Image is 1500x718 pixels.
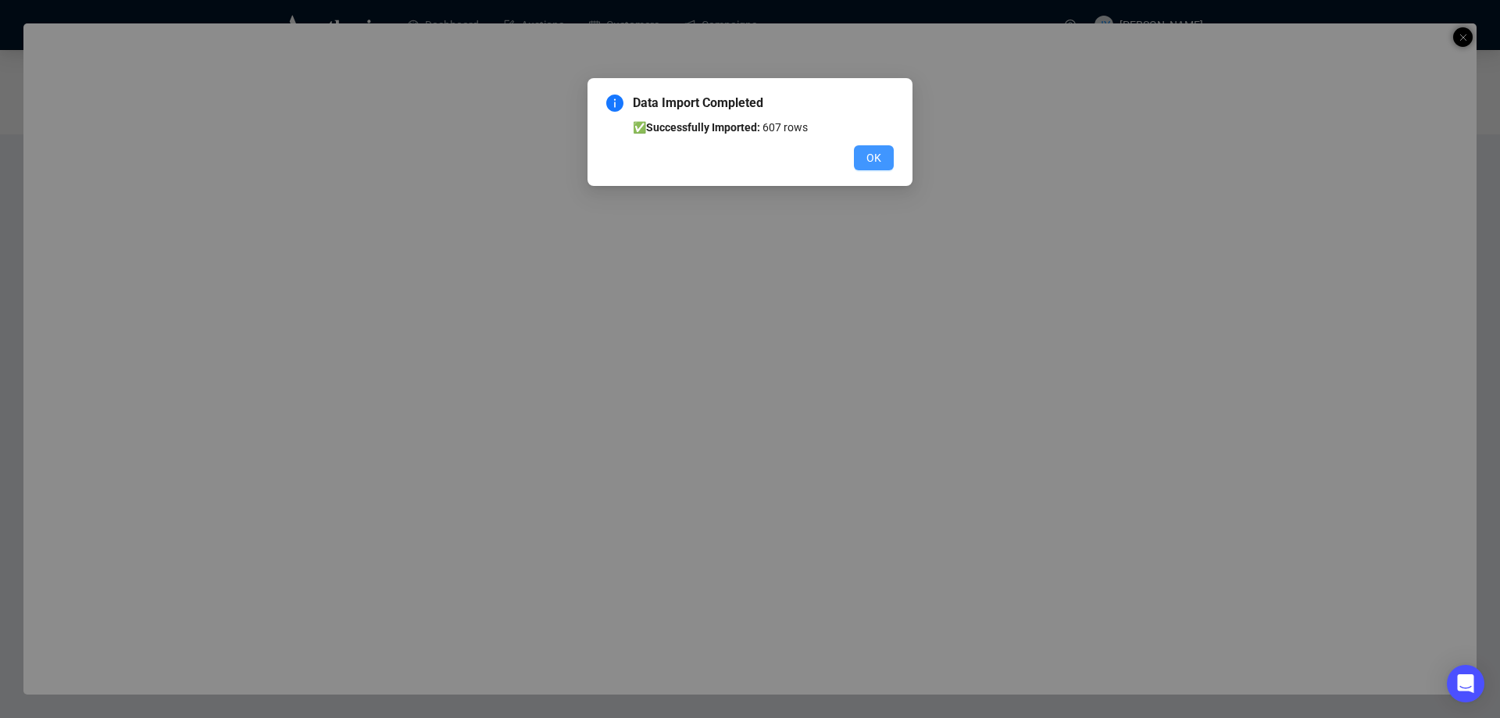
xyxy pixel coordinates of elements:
span: OK [866,149,881,166]
span: info-circle [606,95,623,112]
li: ✅ 607 rows [633,119,894,136]
button: OK [854,145,894,170]
div: Open Intercom Messenger [1447,665,1484,702]
span: Data Import Completed [633,94,894,113]
b: Successfully Imported: [646,121,760,134]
